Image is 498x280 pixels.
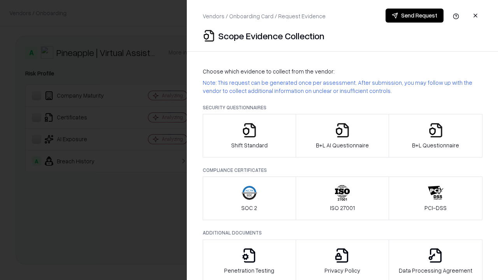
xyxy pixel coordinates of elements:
p: Additional Documents [203,229,482,236]
button: B+L AI Questionnaire [296,114,389,157]
p: Privacy Policy [324,266,360,275]
p: Shift Standard [231,141,268,149]
p: Data Processing Agreement [399,266,472,275]
p: Scope Evidence Collection [218,30,324,42]
p: Vendors / Onboarding Card / Request Evidence [203,12,326,20]
p: PCI-DSS [424,204,447,212]
p: SOC 2 [241,204,257,212]
button: Shift Standard [203,114,296,157]
button: B+L Questionnaire [389,114,482,157]
p: ISO 27001 [330,204,355,212]
button: ISO 27001 [296,177,389,220]
button: PCI-DSS [389,177,482,220]
p: Compliance Certificates [203,167,482,173]
p: B+L Questionnaire [412,141,459,149]
button: Send Request [386,9,444,23]
button: SOC 2 [203,177,296,220]
p: Note: This request can be generated once per assessment. After submission, you may follow up with... [203,79,482,95]
p: Choose which evidence to collect from the vendor: [203,67,482,75]
p: Penetration Testing [224,266,274,275]
p: B+L AI Questionnaire [316,141,369,149]
p: Security Questionnaires [203,104,482,111]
